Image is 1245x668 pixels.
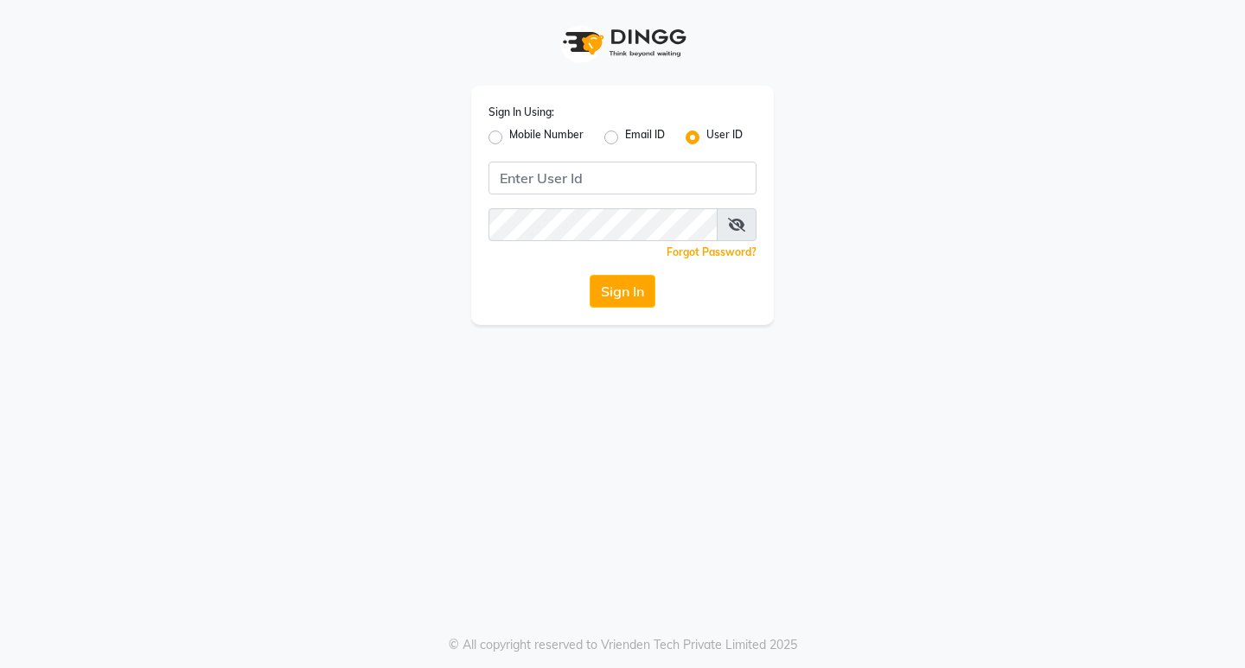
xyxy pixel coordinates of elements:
input: Username [488,208,718,241]
button: Sign In [590,275,655,308]
input: Username [488,162,757,194]
label: User ID [706,127,743,148]
a: Forgot Password? [667,245,757,258]
label: Mobile Number [509,127,584,148]
label: Email ID [625,127,665,148]
img: logo1.svg [553,17,692,68]
label: Sign In Using: [488,105,554,120]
